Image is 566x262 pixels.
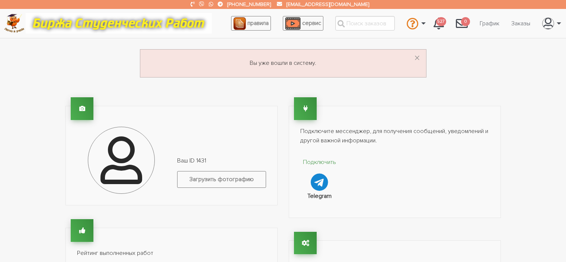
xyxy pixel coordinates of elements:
[283,16,323,31] a: сервис
[461,17,470,26] span: 0
[4,14,25,33] img: logo-c4363faeb99b52c628a42810ed6dfb4293a56d4e4775eb116515dfe7f33672af.png
[335,16,395,31] input: Поиск заказов
[414,51,420,66] span: ×
[149,59,417,68] p: Вы уже вошли в систему.
[77,249,266,258] p: Рейтинг выполненных работ
[177,171,266,188] label: Загрузить фотографию
[307,192,332,200] strong: Telegram
[428,13,450,34] a: 527
[227,1,271,7] a: [PHONE_NUMBER]
[505,16,536,31] a: Заказы
[414,53,420,64] button: Dismiss alert
[247,19,269,27] span: правила
[302,19,321,27] span: сервис
[450,13,474,34] a: 0
[172,156,272,194] div: Ваш ID 1431
[26,13,212,34] img: motto-12e01f5a76059d5f6a28199ef077b1f78e012cfde436ab5cf1d4517935686d32.gif
[300,158,339,167] p: Подключить
[300,127,489,146] p: Подключите мессенджер, для получения сообщений, уведомлений и другой важной информации.
[300,158,339,191] a: Подключить
[436,17,446,26] span: 527
[287,1,369,7] a: [EMAIL_ADDRESS][DOMAIN_NAME]
[231,16,271,31] a: правила
[285,17,301,30] img: play_icon-49f7f135c9dc9a03216cfdbccbe1e3994649169d890fb554cedf0eac35a01ba8.png
[474,16,505,31] a: График
[233,17,246,30] img: agreement_icon-feca34a61ba7f3d1581b08bc946b2ec1ccb426f67415f344566775c155b7f62c.png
